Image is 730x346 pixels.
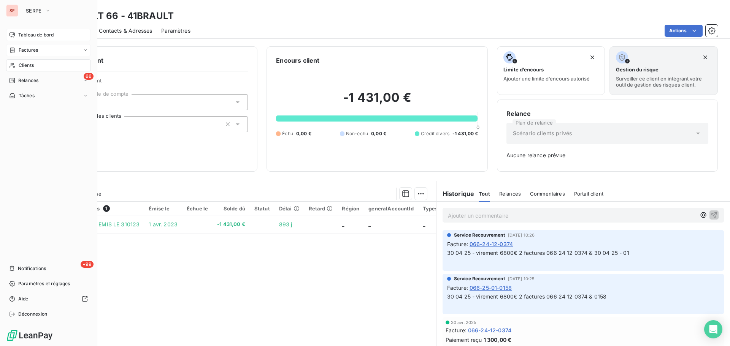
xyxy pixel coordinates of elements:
span: Facture : [447,284,468,292]
a: Aide [6,293,91,305]
span: 1 [103,205,110,212]
span: 30 avr. 2025 [451,320,477,325]
span: Déconnexion [18,311,48,318]
span: Limite d’encours [503,66,544,73]
span: Paramètres [161,27,190,35]
div: Échue le [187,205,208,212]
span: Propriétés Client [61,77,248,88]
span: Non-échu [346,130,368,137]
h6: Relance [506,109,708,118]
span: +99 [81,261,94,268]
span: SERPE [26,8,42,14]
span: Facture : [447,240,468,248]
span: Échu [282,130,293,137]
span: _ [368,221,371,228]
span: Contacts & Adresses [99,27,152,35]
h6: Informations client [46,56,248,65]
span: 1 avr. 2023 [149,221,178,228]
div: generalAccountId [368,205,413,212]
span: Service Recouvrement [454,275,505,282]
button: Gestion du risqueSurveiller ce client en intégrant votre outil de gestion des risques client. [609,46,718,95]
span: Aide [18,295,29,302]
div: Émise le [149,205,178,212]
span: -1 431,00 € [217,221,245,228]
span: Aucune relance prévue [506,152,708,159]
span: _ [423,221,425,228]
div: Open Intercom Messenger [704,320,722,338]
span: Factures [19,47,38,54]
span: 066-25-01-0158 [470,284,512,292]
span: Commentaires [530,191,565,197]
div: Retard [309,205,333,212]
span: Relances [499,191,521,197]
h2: -1 431,00 € [276,90,478,113]
button: Actions [665,25,703,37]
div: Délai [279,205,300,212]
div: Statut [254,205,270,212]
span: Paramètres et réglages [18,280,70,287]
span: 30 04 25 - virement 6800€ 2 factures 066 24 12 0374 & 30 04 25 - 01 [447,250,629,256]
span: Relances [18,77,38,84]
span: Portail client [574,191,603,197]
span: _ [342,221,344,228]
span: Ajouter une limite d’encours autorisé [503,76,590,82]
span: 1 300,00 € [484,336,512,344]
h3: BRAULT 66 - 41BRAULT [67,9,174,23]
span: Surveiller ce client en intégrant votre outil de gestion des risques client. [616,76,711,88]
span: 066-24-12-0374 [470,240,513,248]
div: Types de contentieux [423,205,477,212]
span: Tâches [19,92,35,99]
span: 0,00 € [371,130,386,137]
span: Service Recouvrement [454,232,505,239]
span: 30 04 25 - virement 6800€ 2 factures 066 24 12 0374 & 0158 [447,293,607,300]
h6: Historique [436,189,474,198]
span: Paiement reçu [446,336,482,344]
span: Tableau de bord [18,32,54,38]
button: Limite d’encoursAjouter une limite d’encours autorisé [497,46,605,95]
span: 893 j [279,221,292,228]
span: Tout [479,191,490,197]
div: Solde dû [217,205,245,212]
span: Facture : [446,326,467,334]
span: 066-24-12-0374 [468,326,511,334]
span: Scénario clients privés [513,130,572,137]
span: 0,00 € [296,130,311,137]
span: -1 431,00 € [452,130,478,137]
span: 0 [476,124,479,130]
span: Gestion du risque [616,66,659,73]
span: Clients [19,62,34,69]
h6: Encours client [276,56,319,65]
span: [DATE] 10:26 [508,233,535,237]
div: Région [342,205,359,212]
div: SE [6,5,18,17]
img: Logo LeanPay [6,329,53,341]
span: Notifications [18,265,46,272]
span: Crédit divers [421,130,449,137]
span: 66 [84,73,94,80]
span: [DATE] 10:25 [508,276,535,281]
